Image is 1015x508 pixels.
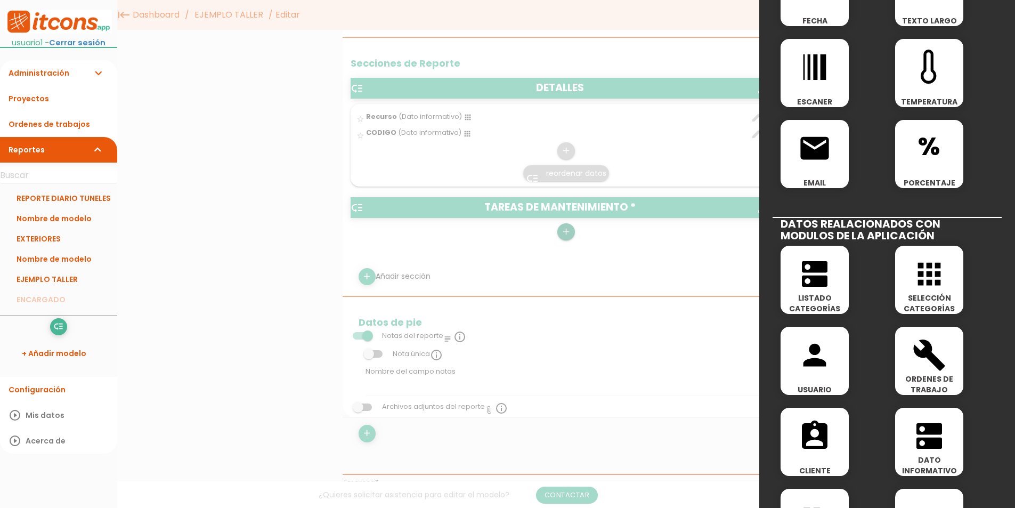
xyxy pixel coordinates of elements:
span: % [895,120,963,165]
span: FECHA [781,15,849,26]
span: SELECCIÓN CATEGORÍAS [895,293,963,314]
i: dns [912,419,946,453]
i: email [798,131,832,165]
i: line_weight [798,50,832,84]
i: assignment_ind [798,419,832,453]
span: TEMPERATURA [895,96,963,107]
i: dns [798,257,832,291]
i: person [798,338,832,372]
span: DATO INFORMATIVO [895,455,963,476]
span: ESCANER [781,96,849,107]
span: ORDENES DE TRABAJO [895,374,963,395]
span: PORCENTAJE [895,178,963,188]
span: USUARIO [781,384,849,395]
span: CLIENTE [781,465,849,476]
span: LISTADO CATEGORÍAS [781,293,849,314]
span: TEXTO LARGO [895,15,963,26]
span: EMAIL [781,178,849,188]
i: apps [912,257,946,291]
h2: DATOS REALACIONADOS CON MODULOS DE LA APLICACIÓN [773,217,1002,241]
i: build [912,338,946,372]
